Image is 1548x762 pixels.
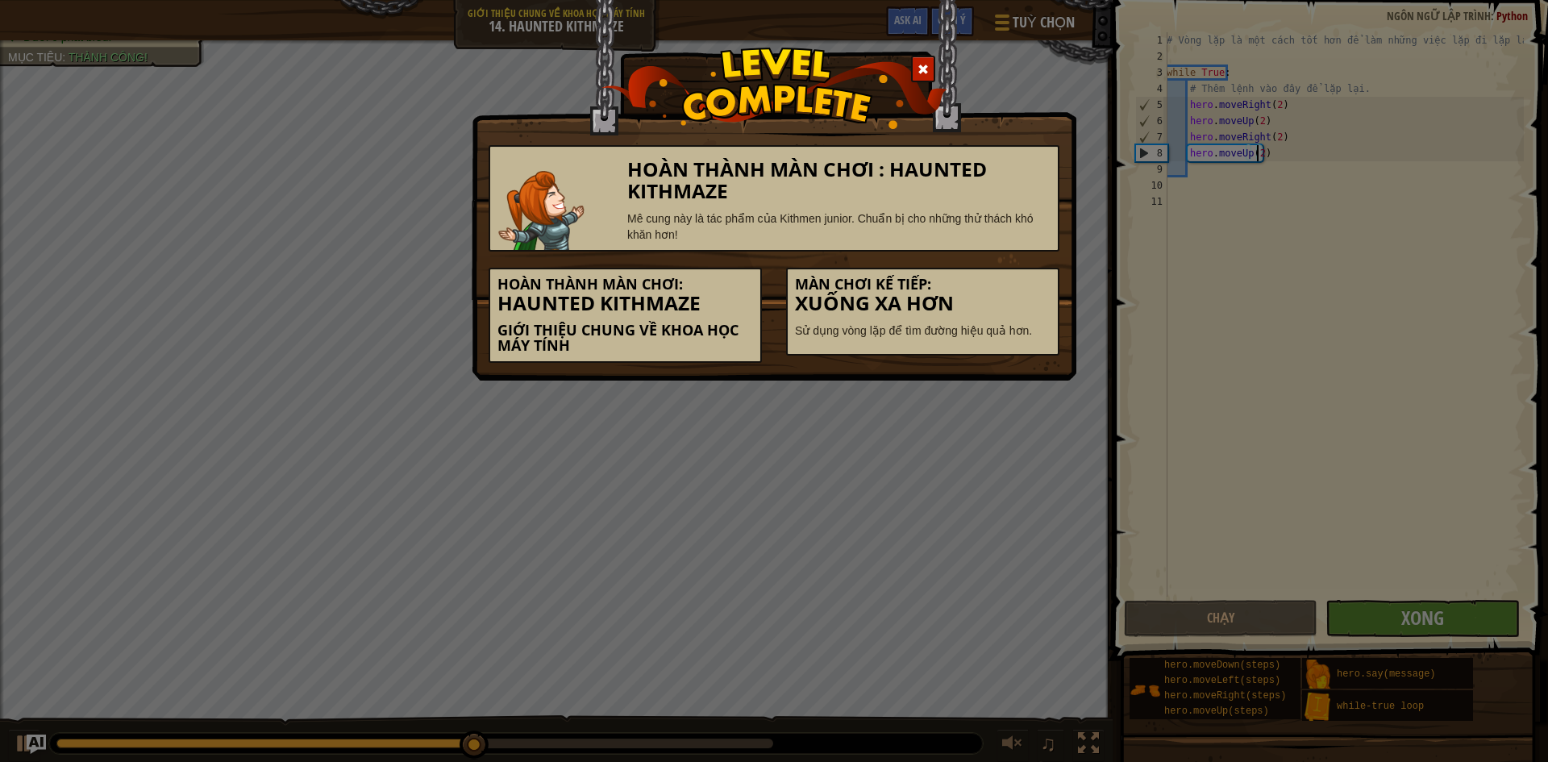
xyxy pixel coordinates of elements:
h5: Màn chơi kế tiếp: [795,277,1051,293]
img: level_complete.png [601,48,947,129]
h3: Haunted Kithmaze [497,293,753,314]
h5: Hoàn thành màn chơi: [497,277,753,293]
div: Mê cung này là tác phẩm của Kithmen junior. Chuẩn bị cho những thử thách khó khăn hơn! [627,210,1051,243]
h3: Xuống Xa Hơn [795,293,1051,314]
h5: Giới thiệu chung về Khoa học máy tính [497,323,753,355]
img: captain.png [498,171,585,250]
p: Sử dụng vòng lặp để tìm đường hiệu quả hơn. [795,323,1051,339]
h3: Hoàn thành màn chơi : Haunted Kithmaze [627,159,1051,202]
